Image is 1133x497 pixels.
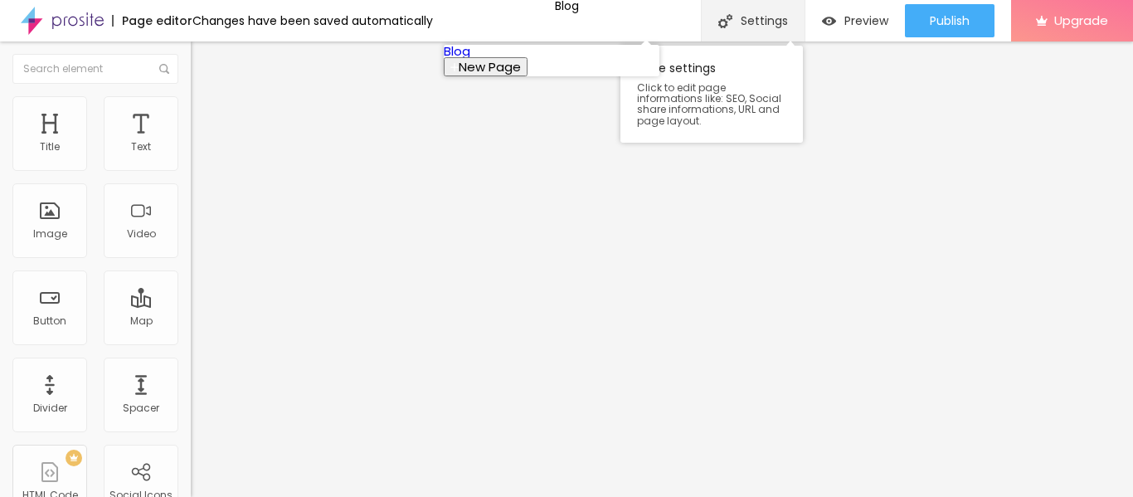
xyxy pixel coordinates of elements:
span: Preview [844,14,888,27]
span: Upgrade [1054,13,1108,27]
button: New Page [444,57,528,76]
img: Icone [159,64,169,74]
span: New Page [459,58,521,76]
div: Page editor [112,15,192,27]
button: Preview [805,4,905,37]
span: Publish [930,14,970,27]
div: Button [33,315,66,327]
div: Image [33,228,67,240]
div: Title [40,141,60,153]
div: Spacer [123,402,159,414]
div: Video [127,228,156,240]
span: Click to edit page informations like: SEO, Social share informations, URL and page layout. [637,82,786,126]
div: Changes have been saved automatically [192,15,433,27]
button: Publish [905,4,994,37]
img: view-1.svg [822,14,836,28]
iframe: Editor [191,41,1133,497]
a: Blog [444,42,470,60]
img: Icone [718,14,732,28]
div: Page settings [620,46,803,143]
input: Search element [12,54,178,84]
div: Divider [33,402,67,414]
div: Map [130,315,153,327]
div: Text [131,141,151,153]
